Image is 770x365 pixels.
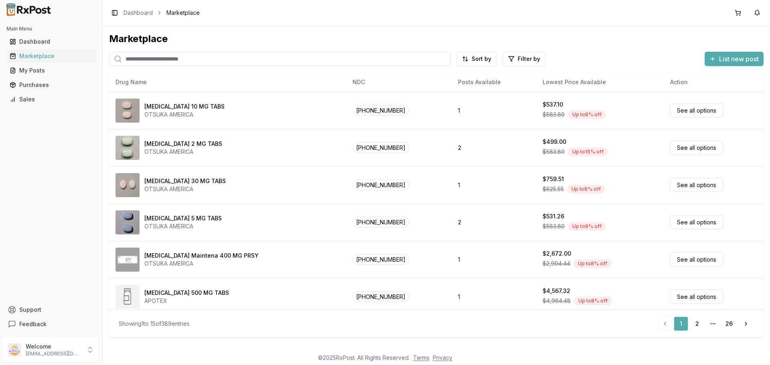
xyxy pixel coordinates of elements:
div: $499.00 [543,138,566,146]
img: Abilify 10 MG TABS [115,99,140,123]
span: Feedback [19,320,47,328]
img: Abilify 30 MG TABS [115,173,140,197]
a: See all options [670,141,723,155]
div: Showing 1 to 15 of 389 entries [119,320,190,328]
span: [PHONE_NUMBER] [353,217,409,228]
img: Abilify Maintena 400 MG PRSY [115,248,140,272]
span: $825.55 [543,185,564,193]
th: Posts Available [452,73,536,92]
span: [PHONE_NUMBER] [353,142,409,153]
div: OTSUKA AMERICA [144,111,225,119]
span: [PHONE_NUMBER] [353,291,409,302]
a: 2 [690,317,704,331]
nav: breadcrumb [124,9,200,17]
div: Sales [10,95,93,103]
img: Abilify 5 MG TABS [115,210,140,234]
button: Support [3,302,99,317]
img: Abiraterone Acetate 500 MG TABS [115,285,140,309]
span: [PHONE_NUMBER] [353,179,409,190]
button: Feedback [3,317,99,331]
button: Sort by [457,52,496,66]
button: Purchases [3,79,99,91]
td: 1 [452,166,536,204]
div: [MEDICAL_DATA] 30 MG TABS [144,177,226,185]
span: $583.80 [543,222,565,230]
div: Up to 9 % off [568,222,606,231]
span: List new post [719,54,759,64]
span: Marketplace [166,9,200,17]
div: OTSUKA AMERICA [144,148,222,156]
span: [PHONE_NUMBER] [353,254,409,265]
div: Up to 8 % off [568,110,606,119]
button: Dashboard [3,35,99,48]
div: $2,672.00 [543,250,571,258]
a: Go to next page [738,317,754,331]
th: Action [664,73,764,92]
img: RxPost Logo [3,3,55,16]
th: Lowest Price Available [536,73,664,92]
div: Dashboard [10,38,93,46]
div: [MEDICAL_DATA] 2 MG TABS [144,140,222,148]
a: See all options [670,215,723,229]
a: 26 [722,317,736,331]
div: $4,567.32 [543,287,570,295]
span: $583.80 [543,111,565,119]
p: [EMAIL_ADDRESS][DOMAIN_NAME] [26,351,81,357]
th: NDC [346,73,452,92]
div: [MEDICAL_DATA] 500 MG TABS [144,289,229,297]
div: OTSUKA AMERICA [144,260,259,268]
td: 1 [452,278,536,315]
a: Sales [6,92,96,107]
a: See all options [670,252,723,266]
button: Sales [3,93,99,106]
td: 1 [452,92,536,129]
a: See all options [670,178,723,192]
img: Abilify 2 MG TABS [115,136,140,160]
span: Filter by [518,55,540,63]
div: My Posts [10,67,93,75]
a: Dashboard [6,34,96,49]
img: User avatar [8,343,21,356]
a: Purchases [6,78,96,92]
td: 1 [452,241,536,278]
span: $2,904.44 [543,260,570,268]
div: [MEDICAL_DATA] 10 MG TABS [144,103,225,111]
div: APOTEX [144,297,229,305]
div: Marketplace [109,32,764,45]
a: See all options [670,103,723,117]
div: Marketplace [10,52,93,60]
a: 1 [674,317,688,331]
a: Terms [413,354,430,361]
a: Marketplace [6,49,96,63]
nav: pagination [658,317,754,331]
div: OTSUKA AMERICA [144,185,226,193]
a: See all options [670,290,723,304]
a: Privacy [433,354,452,361]
a: My Posts [6,63,96,78]
div: $531.26 [543,212,564,220]
button: My Posts [3,64,99,77]
td: 2 [452,129,536,166]
a: List new post [705,56,764,64]
button: List new post [705,52,764,66]
span: $4,964.48 [543,297,571,305]
td: 2 [452,204,536,241]
div: $537.10 [543,101,563,109]
p: Welcome [26,343,81,351]
span: $583.80 [543,148,565,156]
button: Filter by [503,52,545,66]
div: Up to 15 % off [568,147,608,156]
div: $759.51 [543,175,564,183]
div: OTSUKA AMERICA [144,222,222,230]
div: [MEDICAL_DATA] 5 MG TABS [144,214,222,222]
span: [PHONE_NUMBER] [353,105,409,116]
div: [MEDICAL_DATA] Maintena 400 MG PRSY [144,252,259,260]
h2: Main Menu [6,26,96,32]
button: Marketplace [3,50,99,63]
span: Sort by [472,55,491,63]
div: Purchases [10,81,93,89]
div: Up to 8 % off [573,259,612,268]
div: Up to 8 % off [567,185,605,194]
div: Up to 8 % off [574,296,612,305]
th: Drug Name [109,73,346,92]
